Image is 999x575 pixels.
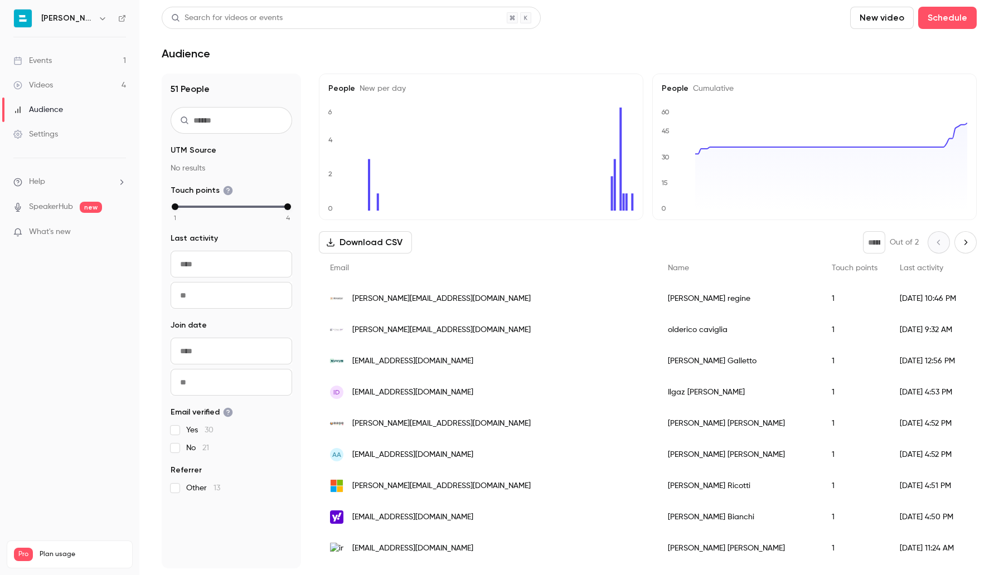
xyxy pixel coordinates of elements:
[889,408,969,439] div: [DATE] 4:52 PM
[832,264,877,272] span: Touch points
[214,484,220,492] span: 13
[661,108,670,116] text: 60
[29,176,45,188] span: Help
[657,439,821,470] div: [PERSON_NAME] [PERSON_NAME]
[14,9,32,27] img: Bryan srl
[352,293,531,305] span: [PERSON_NAME][EMAIL_ADDRESS][DOMAIN_NAME]
[171,369,292,396] input: To
[352,418,531,430] span: [PERSON_NAME][EMAIL_ADDRESS][DOMAIN_NAME]
[171,338,292,364] input: From
[13,129,58,140] div: Settings
[352,449,473,461] span: [EMAIL_ADDRESS][DOMAIN_NAME]
[41,13,94,24] h6: [PERSON_NAME]
[657,314,821,345] div: olderico caviglia
[171,320,207,331] span: Join date
[171,82,292,96] h1: 51 People
[352,355,473,367] span: [EMAIL_ADDRESS][DOMAIN_NAME]
[657,377,821,408] div: Ilgaz [PERSON_NAME]
[328,170,332,178] text: 2
[29,226,71,238] span: What's new
[284,203,291,210] div: max
[172,203,178,210] div: min
[171,185,233,196] span: Touch points
[889,314,969,345] div: [DATE] 9:32 AM
[889,470,969,501] div: [DATE] 4:51 PM
[186,425,214,436] span: Yes
[330,510,343,524] img: ymail.com
[900,264,943,272] span: Last activity
[821,408,889,439] div: 1
[13,104,63,115] div: Audience
[662,83,967,94] h5: People
[821,345,889,377] div: 1
[14,548,33,561] span: Pro
[202,444,209,452] span: 21
[330,323,343,337] img: strategycapp.com
[328,204,333,212] text: 0
[352,511,473,523] span: [EMAIL_ADDRESS][DOMAIN_NAME]
[657,470,821,501] div: [PERSON_NAME] Ricotti
[889,283,969,314] div: [DATE] 10:46 PM
[171,407,233,418] span: Email verified
[657,408,821,439] div: [PERSON_NAME] [PERSON_NAME]
[889,439,969,470] div: [DATE] 4:52 PM
[889,501,969,533] div: [DATE] 4:50 PM
[113,227,126,237] iframe: Noticeable Trigger
[668,264,689,272] span: Name
[821,533,889,564] div: 1
[821,314,889,345] div: 1
[657,533,821,564] div: [PERSON_NAME] [PERSON_NAME]
[330,264,349,272] span: Email
[662,153,670,161] text: 30
[850,7,914,29] button: New video
[29,201,73,213] a: SpeakerHub
[662,127,670,135] text: 45
[328,108,332,116] text: 6
[171,145,216,156] span: UTM Source
[333,387,340,397] span: ID
[657,283,821,314] div: [PERSON_NAME] regine
[821,283,889,314] div: 1
[40,550,125,559] span: Plan usage
[355,85,406,92] span: New per day
[13,55,52,66] div: Events
[352,480,531,492] span: [PERSON_NAME][EMAIL_ADDRESS][DOMAIN_NAME]
[328,136,333,144] text: 4
[286,213,290,223] span: 4
[889,377,969,408] div: [DATE] 4:53 PM
[171,282,292,309] input: To
[352,387,473,398] span: [EMAIL_ADDRESS][DOMAIN_NAME]
[688,85,734,92] span: Cumulative
[171,163,292,174] p: No results
[657,501,821,533] div: [PERSON_NAME] Bianchi
[186,483,220,494] span: Other
[661,179,668,187] text: 15
[13,176,126,188] li: help-dropdown-opener
[330,543,343,554] img: ingmca.com
[661,204,666,212] text: 0
[205,426,214,434] span: 30
[821,470,889,501] div: 1
[352,324,531,336] span: [PERSON_NAME][EMAIL_ADDRESS][DOMAIN_NAME]
[821,439,889,470] div: 1
[918,7,977,29] button: Schedule
[890,237,919,248] p: Out of 2
[171,251,292,277] input: From
[319,231,412,254] button: Download CSV
[330,292,343,305] img: hbconsortium.com
[13,80,53,91] div: Videos
[186,442,209,454] span: No
[889,533,969,564] div: [DATE] 11:24 AM
[332,450,341,460] span: AA
[352,543,473,554] span: [EMAIL_ADDRESS][DOMAIN_NAME]
[330,354,343,368] img: nuvun.it
[328,83,634,94] h5: People
[821,377,889,408] div: 1
[821,501,889,533] div: 1
[162,47,210,60] h1: Audience
[330,479,343,493] img: hotmail.it
[330,417,343,430] img: baseprotection.com
[80,202,102,213] span: new
[174,213,176,223] span: 1
[171,233,218,244] span: Last activity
